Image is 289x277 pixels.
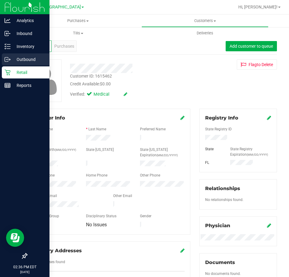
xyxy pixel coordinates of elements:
[5,18,11,24] inline-svg: Analytics
[14,27,141,40] a: Tills
[140,126,166,132] label: Preferred Name
[11,69,47,76] p: Retail
[113,193,132,199] label: Other Email
[3,264,47,270] p: 02:36 PM EDT
[205,186,240,191] span: Relationships
[14,18,141,24] span: Purchases
[70,91,127,98] div: Verified:
[141,27,268,40] a: Deliveries
[205,115,238,121] span: Registry Info
[238,5,278,9] span: Hi, [PERSON_NAME]!
[140,213,151,219] label: Gender
[14,14,141,27] a: Purchases
[237,59,277,70] button: Flagto Delete
[88,126,106,132] label: Last Name
[201,146,226,152] div: State
[5,82,11,88] inline-svg: Reports
[94,91,118,98] span: Medical
[54,43,74,49] span: Purchases
[205,223,230,228] span: Physician
[86,222,107,228] span: No Issues
[35,147,76,152] label: Date of Birth
[11,82,47,89] p: Reports
[55,148,76,151] span: (MM/DD/YYYY)
[5,43,11,49] inline-svg: Inventory
[3,270,47,274] p: [DATE]
[70,81,191,87] div: Credit Available:
[205,259,235,265] span: Documents
[205,197,243,202] label: No relationships found.
[40,5,81,10] span: [GEOGRAPHIC_DATA]
[5,69,11,75] inline-svg: Retail
[86,213,116,219] label: Disciplinary Status
[100,81,111,86] span: $0.00
[189,30,221,36] span: Deliveries
[5,30,11,37] inline-svg: Inbound
[11,43,47,50] p: Inventory
[142,18,268,24] span: Customers
[201,160,226,165] div: FL
[70,73,112,79] div: Customer ID: 1615462
[140,173,160,178] label: Other Phone
[5,56,11,62] inline-svg: Outbound
[247,153,268,156] span: (MM/DD/YYYY)
[205,126,232,132] label: State Registry ID
[11,56,47,63] p: Outbound
[11,17,47,24] p: Analytics
[140,147,185,158] label: State [US_STATE] Expiration
[11,30,47,37] p: Inbound
[205,272,241,276] span: No documents found.
[141,14,268,27] a: Customers
[230,146,271,157] label: State Registry Expiration
[6,229,24,247] iframe: Resource center
[230,44,273,49] span: Add customer to queue
[157,154,178,157] span: (MM/DD/YYYY)
[226,41,277,51] button: Add customer to queue
[15,30,141,36] span: Tills
[86,173,107,178] label: Home Phone
[32,248,82,253] span: Delivery Addresses
[86,147,114,152] label: State [US_STATE]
